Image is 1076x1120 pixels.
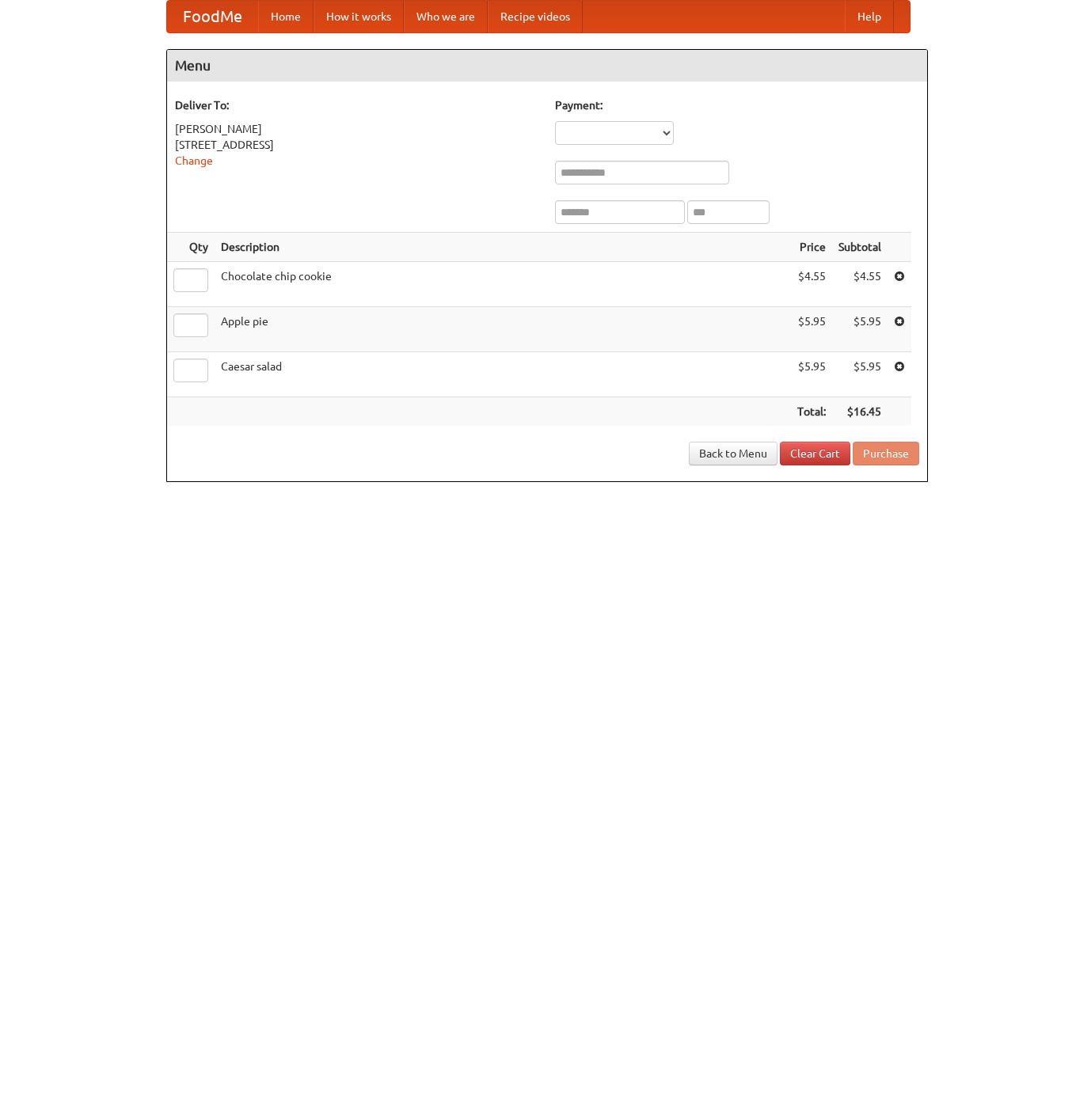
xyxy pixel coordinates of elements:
[167,1,258,32] a: FoodMe
[832,397,888,427] th: $16.45
[791,262,832,307] td: $4.55
[215,262,791,307] td: Chocolate chip cookie
[791,307,832,352] td: $5.95
[832,352,888,397] td: $5.95
[175,97,539,113] h5: Deliver To:
[314,1,404,32] a: How it works
[175,154,213,167] a: Change
[488,1,583,32] a: Recipe videos
[780,442,850,465] a: Clear Cart
[791,397,832,427] th: Total:
[791,352,832,397] td: $5.95
[832,262,888,307] td: $4.55
[689,442,778,465] a: Back to Menu
[215,352,791,397] td: Caesar salad
[167,233,215,262] th: Qty
[845,1,894,32] a: Help
[175,121,539,137] div: [PERSON_NAME]
[404,1,488,32] a: Who we are
[258,1,314,32] a: Home
[167,50,927,82] h4: Menu
[175,137,539,153] div: [STREET_ADDRESS]
[853,442,919,465] button: Purchase
[832,307,888,352] td: $5.95
[791,233,832,262] th: Price
[832,233,888,262] th: Subtotal
[555,97,919,113] h5: Payment:
[215,307,791,352] td: Apple pie
[215,233,791,262] th: Description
